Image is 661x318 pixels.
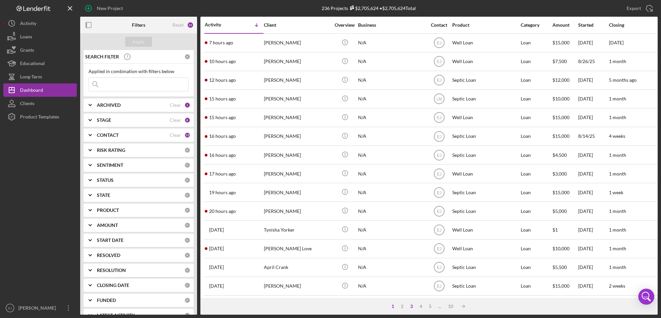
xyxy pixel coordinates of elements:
[452,277,519,295] div: Septic Loan
[3,43,77,57] a: Grants
[578,34,608,52] div: [DATE]
[578,296,608,314] div: [DATE]
[20,43,34,58] div: Grants
[452,127,519,145] div: Septic Loan
[264,22,331,28] div: Client
[3,110,77,123] button: Product Templates
[437,284,441,289] text: EJ
[3,97,77,110] button: Clients
[452,184,519,201] div: Septic Loan
[20,30,32,45] div: Loans
[437,190,441,195] text: EJ
[437,59,441,64] text: EJ
[209,59,236,64] time: 2025-09-03 01:26
[358,53,425,70] div: N/A
[578,184,608,201] div: [DATE]
[452,259,519,276] div: Septic Loan
[184,147,190,153] div: 0
[427,22,452,28] div: Contact
[578,22,608,28] div: Started
[97,208,119,213] b: PRODUCT
[437,228,441,233] text: EJ
[3,30,77,43] a: Loans
[348,5,378,11] div: $2,705,624
[209,190,236,195] time: 2025-09-02 17:00
[184,162,190,168] div: 0
[97,238,124,243] b: START DATE
[578,90,608,108] div: [DATE]
[264,240,331,258] div: [PERSON_NAME] Love
[521,165,552,183] div: Loan
[452,53,519,70] div: Well Loan
[184,177,190,183] div: 0
[437,78,441,83] text: EJ
[358,127,425,145] div: N/A
[436,97,442,101] text: LM
[578,165,608,183] div: [DATE]
[437,247,441,251] text: EJ
[20,97,34,112] div: Clients
[89,69,189,74] div: Applied in combination with filters below
[452,240,519,258] div: Well Loan
[452,90,519,108] div: Septic Loan
[397,304,407,309] div: 2
[184,282,190,288] div: 0
[358,202,425,220] div: N/A
[552,22,577,28] div: Amount
[578,202,608,220] div: [DATE]
[552,40,569,45] span: $15,000
[435,304,445,309] div: ...
[209,77,236,83] time: 2025-09-03 00:15
[552,264,567,270] span: $5,500
[170,102,181,108] div: Clear
[209,227,224,233] time: 2025-09-02 01:33
[3,17,77,30] button: Activity
[3,57,77,70] button: Educational
[521,277,552,295] div: Loan
[552,133,569,139] span: $15,000
[552,77,569,83] span: $12,000
[609,114,626,120] time: 1 month
[209,171,236,177] time: 2025-09-02 18:57
[184,237,190,243] div: 0
[264,127,331,145] div: [PERSON_NAME]
[3,83,77,97] a: Dashboard
[358,146,425,164] div: N/A
[184,132,190,138] div: 13
[452,71,519,89] div: Septic Loan
[358,259,425,276] div: N/A
[552,227,558,233] span: $1
[264,34,331,52] div: [PERSON_NAME]
[609,246,626,251] time: 1 month
[264,90,331,108] div: [PERSON_NAME]
[609,208,626,214] time: 1 month
[437,41,441,45] text: EJ
[8,306,12,310] text: EJ
[609,264,626,270] time: 1 month
[264,277,331,295] div: [PERSON_NAME]
[452,296,519,314] div: Well Loan
[609,40,624,45] time: [DATE]
[97,298,116,303] b: FUNDED
[209,133,236,139] time: 2025-09-02 20:05
[264,202,331,220] div: [PERSON_NAME]
[184,102,190,108] div: 1
[264,165,331,183] div: [PERSON_NAME]
[521,53,552,70] div: Loan
[97,223,118,228] b: AMOUNT
[620,2,658,15] button: Export
[437,115,441,120] text: EJ
[97,102,121,108] b: ARCHIVED
[552,246,569,251] span: $10,000
[609,58,626,64] time: 1 month
[578,127,608,145] div: 8/14/25
[388,304,397,309] div: 1
[552,58,567,64] span: $7,500
[172,22,184,28] div: Reset
[426,304,435,309] div: 5
[97,147,125,153] b: RISK RATING
[209,209,236,214] time: 2025-09-02 16:15
[264,146,331,164] div: [PERSON_NAME]
[358,277,425,295] div: N/A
